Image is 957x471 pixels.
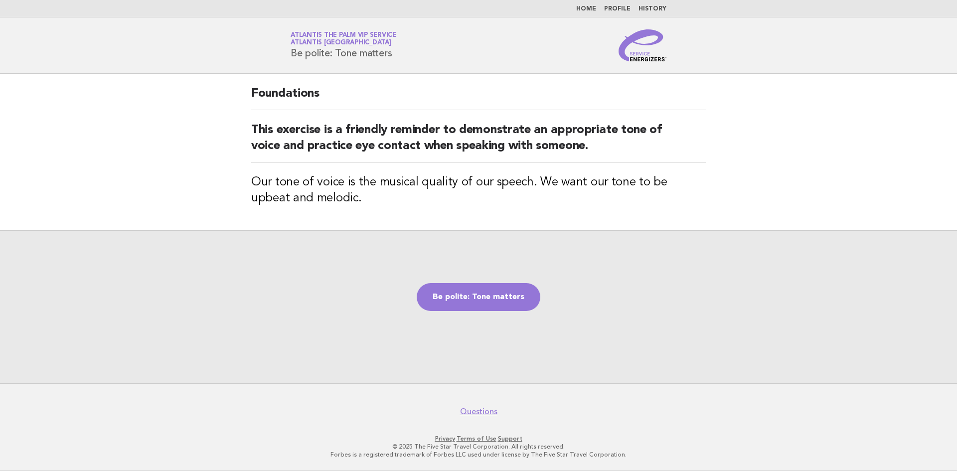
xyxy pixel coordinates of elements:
[638,6,666,12] a: History
[460,407,497,417] a: Questions
[291,32,396,58] h1: Be polite: Tone matters
[435,435,455,442] a: Privacy
[498,435,522,442] a: Support
[417,283,540,311] a: Be polite: Tone matters
[619,29,666,61] img: Service Energizers
[291,40,391,46] span: Atlantis [GEOGRAPHIC_DATA]
[291,32,396,46] a: Atlantis The Palm VIP ServiceAtlantis [GEOGRAPHIC_DATA]
[576,6,596,12] a: Home
[173,435,784,443] p: · ·
[251,174,706,206] h3: Our tone of voice is the musical quality of our speech. We want our tone to be upbeat and melodic.
[604,6,631,12] a: Profile
[251,122,706,162] h2: This exercise is a friendly reminder to demonstrate an appropriate tone of voice and practice eye...
[173,443,784,451] p: © 2025 The Five Star Travel Corporation. All rights reserved.
[173,451,784,459] p: Forbes is a registered trademark of Forbes LLC used under license by The Five Star Travel Corpora...
[457,435,496,442] a: Terms of Use
[251,86,706,110] h2: Foundations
